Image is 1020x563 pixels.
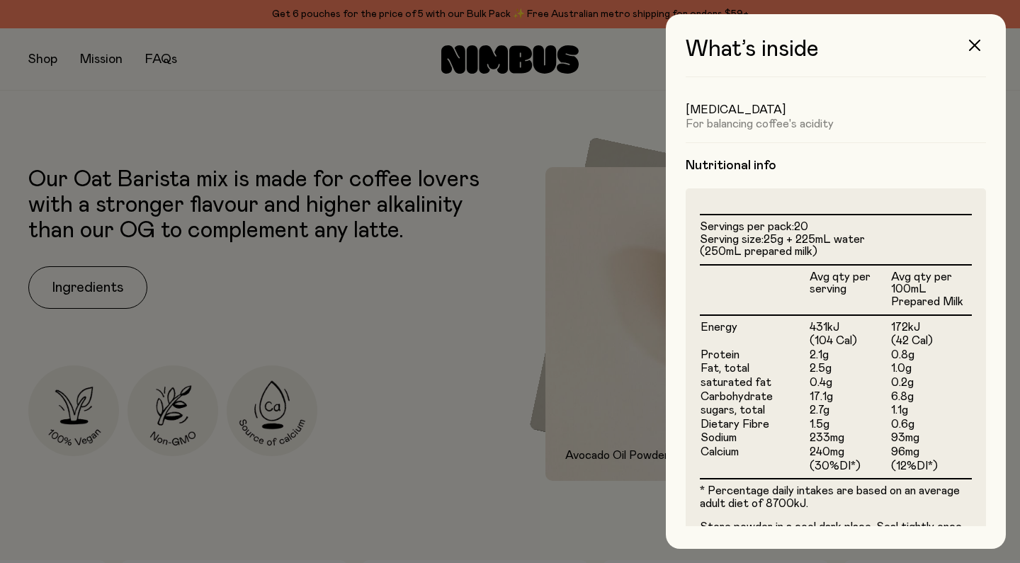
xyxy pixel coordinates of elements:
p: * Percentage daily intakes are based on an average adult diet of 8700kJ. [700,485,972,510]
li: Serving size: [700,234,972,258]
td: (12%DI*) [890,460,972,479]
h3: What’s inside [686,37,986,77]
span: Fat, total [701,363,749,374]
h5: [MEDICAL_DATA] [686,103,986,117]
th: Avg qty per serving [809,265,890,315]
span: saturated fat [701,377,771,388]
td: 0.4g [809,376,890,390]
span: Carbohydrate [701,391,773,402]
td: 172kJ [890,315,972,335]
td: 2.7g [809,404,890,418]
td: 1.0g [890,362,972,376]
span: Sodium [701,432,737,443]
span: Protein [701,349,739,360]
span: Energy [701,322,737,333]
td: (104 Cal) [809,334,890,348]
td: (42 Cal) [890,334,972,348]
td: (30%DI*) [809,460,890,479]
td: 233mg [809,431,890,445]
span: sugars, total [701,404,765,416]
span: Calcium [701,446,739,457]
td: 2.5g [809,362,890,376]
span: Dietary Fibre [701,419,769,430]
td: 1.1g [890,404,972,418]
th: Avg qty per 100mL Prepared Milk [890,265,972,315]
td: 431kJ [809,315,890,335]
td: 6.8g [890,390,972,404]
td: 240mg [809,445,890,460]
li: Servings per pack: [700,221,972,234]
td: 0.6g [890,418,972,432]
td: 0.2g [890,376,972,390]
td: 1.5g [809,418,890,432]
p: Store powder in a cool dark place. Seal tightly once opened and use [DATE]. Once added to water, ... [700,521,972,559]
td: 0.8g [890,348,972,363]
td: 17.1g [809,390,890,404]
span: 25g + 225mL water (250mL prepared milk) [700,234,865,258]
td: 93mg [890,431,972,445]
span: 20 [794,221,808,232]
td: 96mg [890,445,972,460]
p: For balancing coffee's acidity [686,117,986,131]
td: 2.1g [809,348,890,363]
h4: Nutritional info [686,157,986,174]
